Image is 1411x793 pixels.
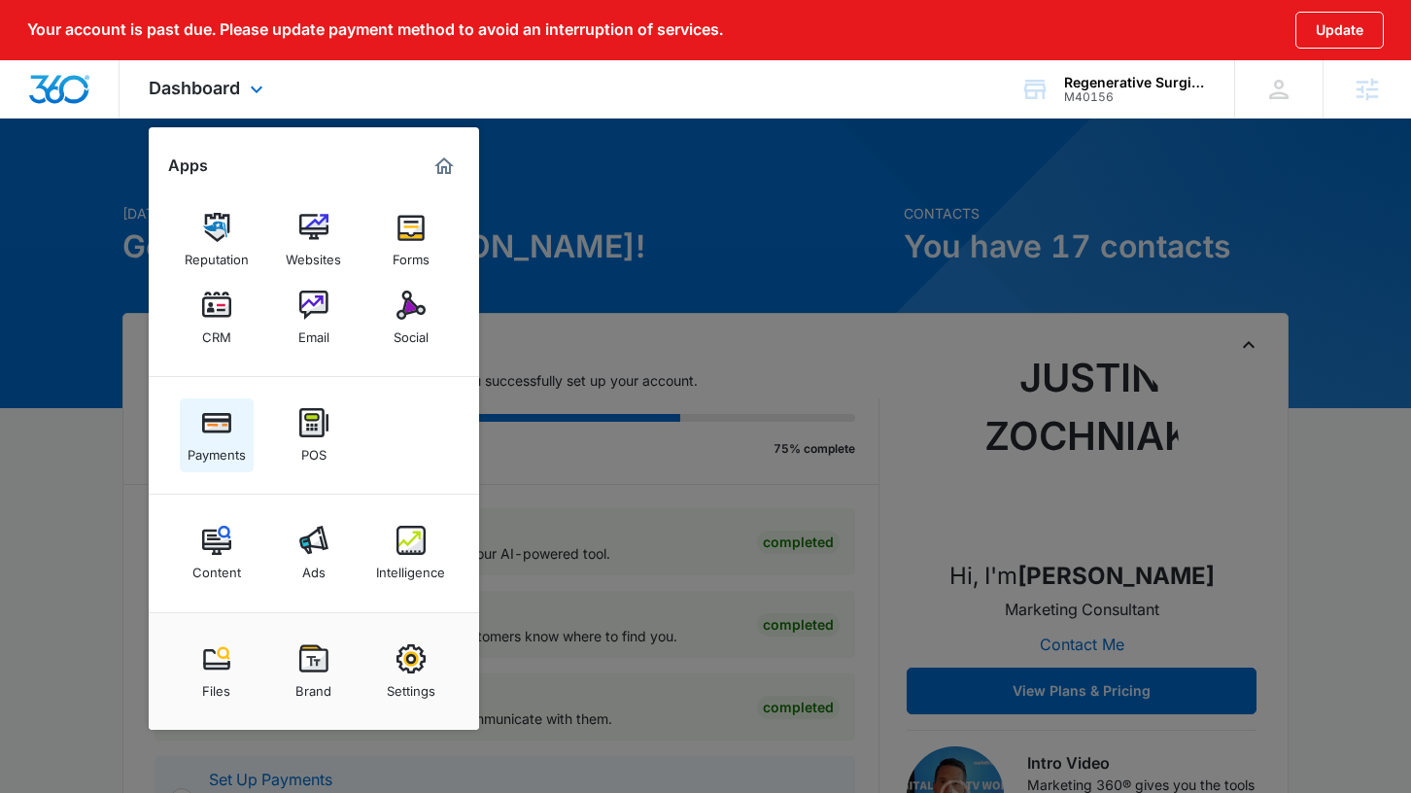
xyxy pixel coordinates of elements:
[277,281,351,355] a: Email
[1064,90,1206,104] div: account id
[27,20,723,39] p: Your account is past due. Please update payment method to avoid an interruption of services.
[188,437,246,463] div: Payments
[168,156,208,175] h2: Apps
[1064,75,1206,90] div: account name
[374,635,448,708] a: Settings
[202,320,231,345] div: CRM
[185,242,249,267] div: Reputation
[277,398,351,472] a: POS
[301,437,327,463] div: POS
[180,398,254,472] a: Payments
[374,203,448,277] a: Forms
[394,320,429,345] div: Social
[1295,12,1384,49] button: Update
[149,78,240,98] span: Dashboard
[376,555,445,580] div: Intelligence
[429,151,460,182] a: Marketing 360® Dashboard
[277,516,351,590] a: Ads
[374,281,448,355] a: Social
[192,555,241,580] div: Content
[180,203,254,277] a: Reputation
[298,320,329,345] div: Email
[374,516,448,590] a: Intelligence
[180,516,254,590] a: Content
[277,635,351,708] a: Brand
[277,203,351,277] a: Websites
[295,673,331,699] div: Brand
[120,60,297,118] div: Dashboard
[286,242,341,267] div: Websites
[393,242,430,267] div: Forms
[387,673,435,699] div: Settings
[202,673,230,699] div: Files
[302,555,326,580] div: Ads
[180,281,254,355] a: CRM
[180,635,254,708] a: Files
